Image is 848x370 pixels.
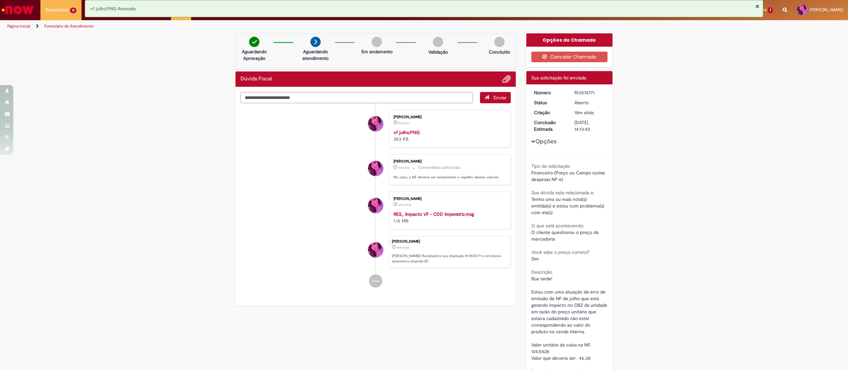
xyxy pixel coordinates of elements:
span: Sua solicitação foi enviada [531,75,586,81]
time: 29/09/2025 13:13:39 [397,246,409,250]
p: Aguardando Aprovação [238,48,270,62]
b: Descrição [531,269,552,275]
span: 18m atrás [574,110,594,116]
span: vf julho.PNG Anexado [90,6,136,12]
textarea: Digite sua mensagem aqui... [240,92,473,104]
div: [PERSON_NAME] [394,160,504,163]
div: 29/09/2025 13:13:39 [574,109,605,116]
b: Tipo de solicitação [531,163,570,169]
a: Página inicial [7,23,30,29]
dt: Status [529,99,570,106]
span: 13 [70,8,77,13]
span: Financeiro (Preço ou Campo outras despesas NF-e) [531,170,606,182]
button: Adicionar anexos [502,75,511,83]
span: O cliente questionou o preço da mercadoria [531,229,600,242]
dt: Número [529,89,570,96]
dt: Conclusão Estimada [529,119,570,132]
span: 1 [768,7,773,13]
h2: Dúvida Fiscal Histórico de tíquete [240,76,272,82]
p: [PERSON_NAME]! Recebemos seu chamado R13576771 e em breve estaremos atuando. [392,254,507,264]
div: Lizandra Henriques Silva [368,161,383,176]
p: Concluído [489,49,510,55]
span: [PERSON_NAME] [810,7,843,13]
p: No caso, a NF deveria ser exatamente o espelho desses valores: [394,175,504,180]
div: [DATE] 14:13:42 [574,119,605,132]
span: 18m atrás [397,246,409,250]
img: arrow-next.png [310,37,321,47]
ul: Histórico de tíquete [240,103,511,294]
time: 29/09/2025 13:23:13 [398,121,410,125]
img: ServiceNow [1,3,35,17]
a: Formulário de Atendimento [44,23,93,29]
dt: Criação [529,109,570,116]
div: [PERSON_NAME] [394,197,504,201]
a: RES_ Impacto VF - CDD Imperatriz.msg [394,211,474,217]
div: Aberto [574,99,605,106]
b: Você sabe o preço correto? [531,249,589,255]
time: 29/09/2025 13:13:39 [574,110,594,116]
b: O que está acontecendo: [531,223,584,229]
span: Sim [531,256,539,262]
ul: Trilhas de página [5,20,560,32]
p: Validação [428,49,448,55]
div: [PERSON_NAME] [392,240,507,244]
p: Aguardando atendimento [299,48,332,62]
time: 29/09/2025 13:11:24 [398,203,411,207]
div: R13576771 [574,89,605,96]
span: 8m atrás [398,121,410,125]
div: Lizandra Henriques Silva [368,116,383,131]
time: 29/09/2025 13:22:25 [398,166,410,170]
div: 353 KB [394,129,504,142]
li: Lizandra Henriques Silva [240,236,511,268]
span: Tenho uma ou mais nota(s) emitida(s) e estou com problema(s) com ela(s) [531,196,606,215]
span: Enviar [494,95,506,101]
img: check-circle-green.png [249,37,259,47]
div: [PERSON_NAME] [394,115,504,119]
small: Comentários adicionais [418,165,460,170]
p: Em andamento [361,48,393,55]
button: Enviar [480,92,511,103]
div: Lizandra Henriques Silva [368,242,383,257]
div: Opções do Chamado [526,33,613,47]
span: 20m atrás [398,203,411,207]
b: Sua dúvida esta relacionada a: [531,190,594,196]
img: img-circle-grey.png [372,37,382,47]
span: Requisições [45,7,69,13]
div: 1.16 MB [394,211,504,224]
a: vf julho.PNG [394,129,420,135]
div: Lizandra Henriques Silva [368,198,383,213]
span: 9m atrás [398,166,410,170]
button: Fechar Notificação [755,4,760,9]
img: img-circle-grey.png [494,37,504,47]
img: img-circle-grey.png [433,37,443,47]
button: Cancelar Chamado [531,52,608,62]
